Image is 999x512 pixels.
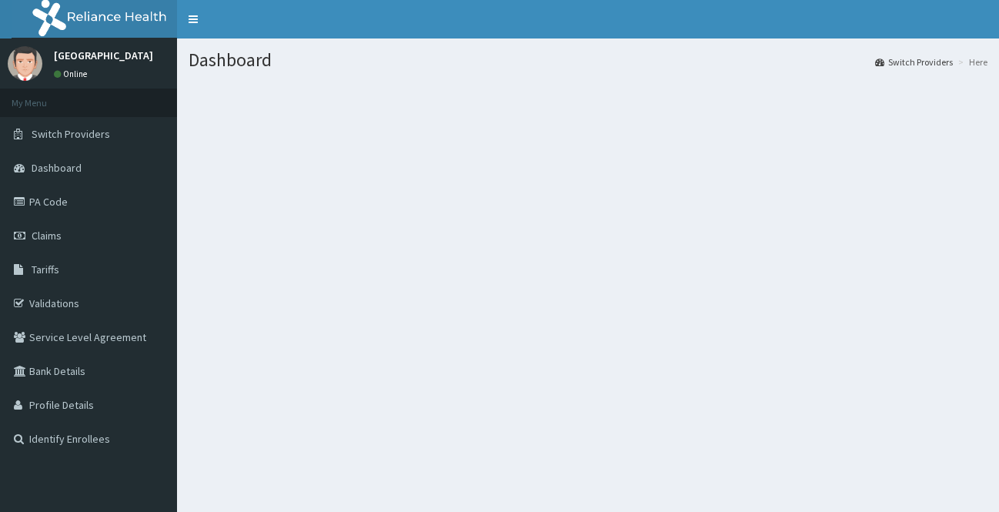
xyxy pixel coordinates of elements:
li: Here [954,55,987,69]
h1: Dashboard [189,50,987,70]
span: Tariffs [32,263,59,276]
a: Online [54,69,91,79]
a: Switch Providers [875,55,953,69]
span: Claims [32,229,62,243]
span: Switch Providers [32,127,110,141]
p: [GEOGRAPHIC_DATA] [54,50,153,61]
img: User Image [8,46,42,81]
span: Dashboard [32,161,82,175]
